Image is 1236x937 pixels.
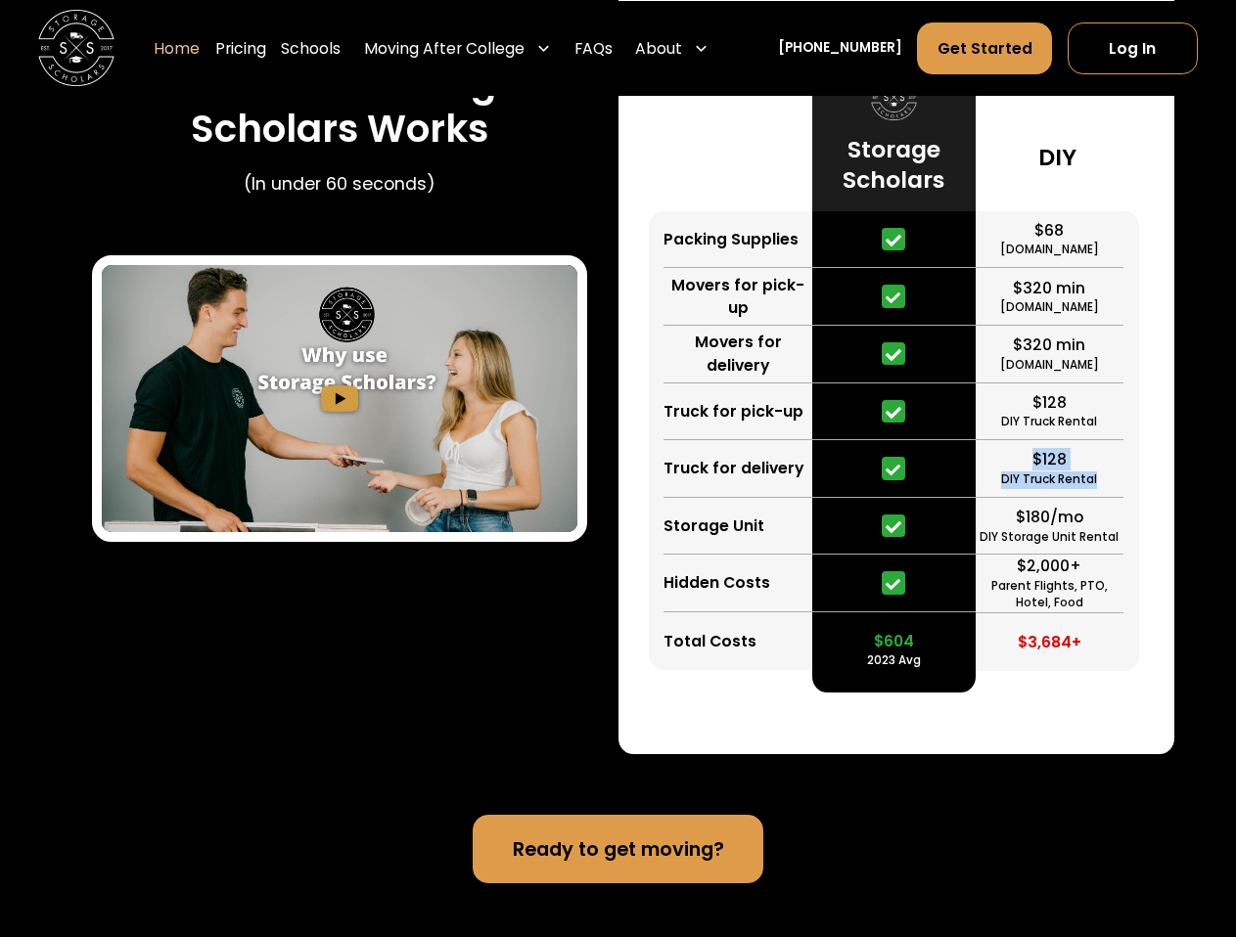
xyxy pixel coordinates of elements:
[473,815,762,883] a: Ready to get moving?
[664,571,770,594] div: Hidden Costs
[664,228,799,250] div: Packing Supplies
[980,529,1119,547] div: DIY Storage Unit Rental
[281,22,341,75] a: Schools
[1032,391,1067,414] div: $128
[1013,334,1085,356] div: $320 min
[664,514,764,537] div: Storage Unit
[1001,471,1097,489] div: DIY Truck Rental
[917,22,1052,73] a: Get Started
[1001,414,1097,431] div: DIY Truck Rental
[664,274,811,320] div: Movers for pick-up
[574,22,613,75] a: FAQs
[1017,555,1081,577] div: $2,000+
[244,171,435,197] p: (In under 60 seconds)
[364,36,525,59] div: Moving After College
[38,10,114,86] img: Storage Scholars main logo
[38,10,114,86] a: home
[356,22,559,75] div: Moving After College
[874,630,914,652] div: $604
[1018,631,1081,653] div: $3,684+
[102,265,577,532] a: open lightbox
[627,22,716,75] div: About
[664,630,756,652] div: Total Costs
[976,578,1123,612] div: Parent Flights, PTO, Hotel, Food
[1013,277,1085,299] div: $320 min
[1000,357,1099,375] div: [DOMAIN_NAME]
[664,400,803,423] div: Truck for pick-up
[664,331,811,377] div: Movers for delivery
[1000,242,1099,259] div: [DOMAIN_NAME]
[778,38,902,59] a: [PHONE_NUMBER]
[102,265,577,532] img: Storage Scholars - How it Works video.
[1032,448,1067,470] div: $128
[867,652,921,670] div: 2023 Avg
[1000,299,1099,317] div: [DOMAIN_NAME]
[871,74,917,120] img: Storage Scholars logo.
[215,22,266,75] a: Pricing
[92,61,587,153] h3: Learn How Storage Scholars Works
[827,135,960,195] h3: Storage Scholars
[1068,22,1198,73] a: Log In
[1016,506,1083,528] div: $180/mo
[1034,219,1064,242] div: $68
[154,22,200,75] a: Home
[635,36,682,59] div: About
[1038,143,1076,172] h3: DIY
[664,457,803,479] div: Truck for delivery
